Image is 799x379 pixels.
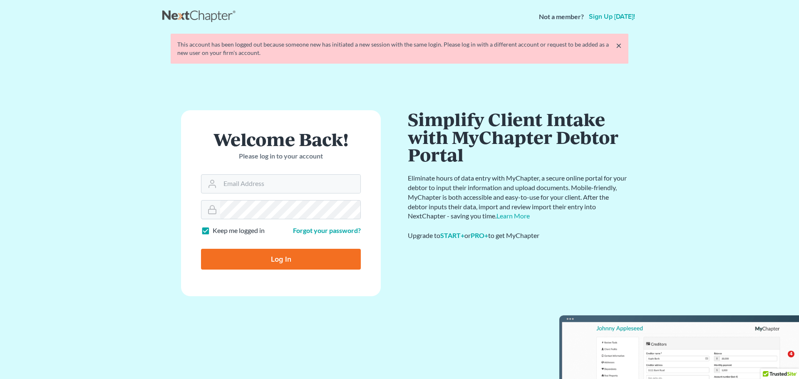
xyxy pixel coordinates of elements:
p: Eliminate hours of data entry with MyChapter, a secure online portal for your debtor to input the... [408,173,628,221]
a: Learn More [496,212,530,220]
h1: Welcome Back! [201,130,361,148]
a: × [616,40,622,50]
a: Sign up [DATE]! [587,13,637,20]
div: This account has been logged out because someone new has initiated a new session with the same lo... [177,40,622,57]
h1: Simplify Client Intake with MyChapter Debtor Portal [408,110,628,163]
a: START+ [440,231,464,239]
span: 4 [788,351,794,357]
iframe: Intercom live chat [771,351,791,371]
a: PRO+ [471,231,488,239]
label: Keep me logged in [213,226,265,235]
a: Forgot your password? [293,226,361,234]
input: Email Address [220,175,360,193]
div: Upgrade to or to get MyChapter [408,231,628,240]
p: Please log in to your account [201,151,361,161]
input: Log In [201,249,361,270]
strong: Not a member? [539,12,584,22]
